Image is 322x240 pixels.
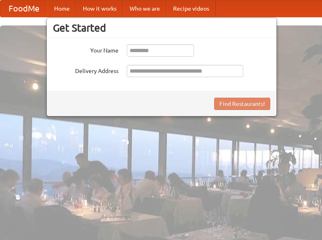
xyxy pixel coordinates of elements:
[53,65,119,75] label: Delivery Address
[123,0,167,17] a: Who we are
[53,22,270,34] h3: Get Started
[76,0,123,17] a: How it works
[0,0,48,17] a: FoodMe
[48,0,76,17] a: Home
[214,98,270,110] button: Find Restaurants!
[53,44,119,55] label: Your Name
[167,0,216,17] a: Recipe videos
